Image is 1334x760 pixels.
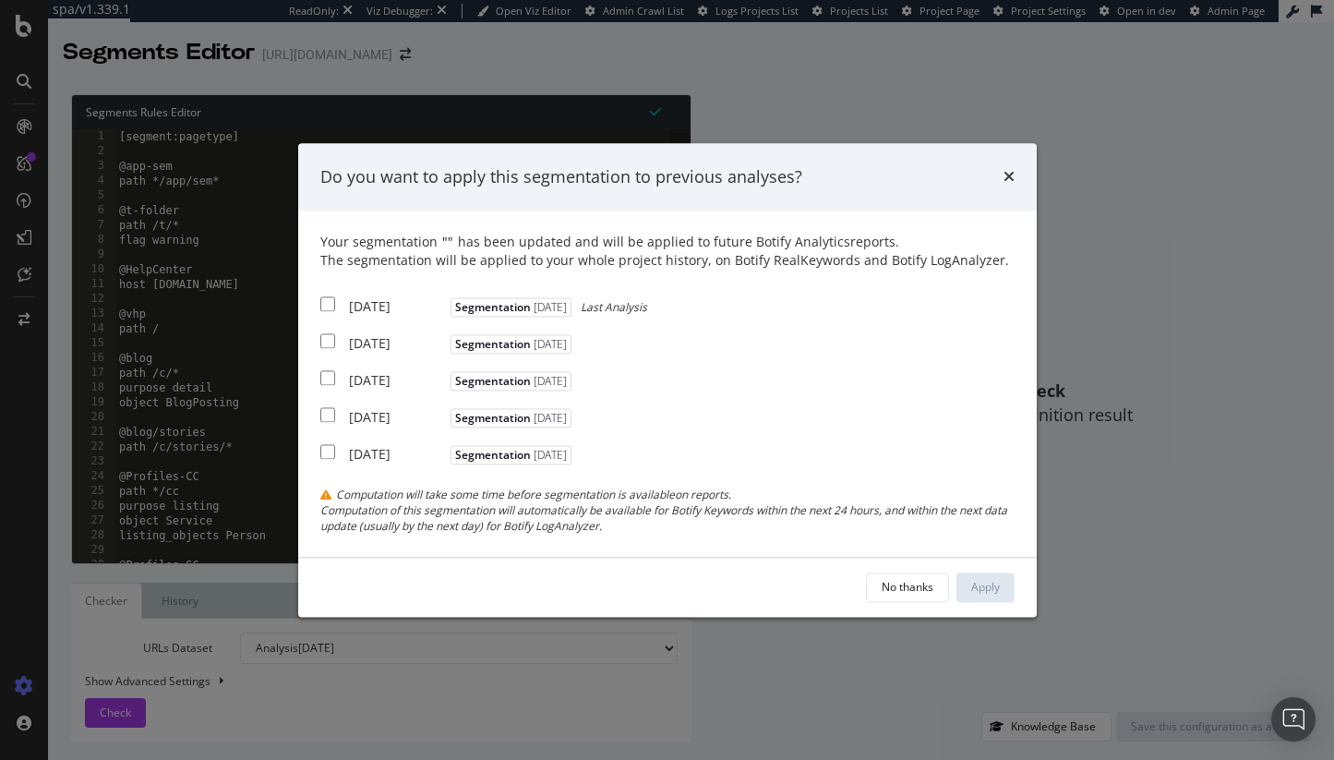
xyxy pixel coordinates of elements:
div: [DATE] [349,372,446,391]
span: Last Analysis [581,300,647,316]
div: [DATE] [349,298,446,317]
span: Segmentation [451,372,571,392]
div: Do you want to apply this segmentation to previous analyses? [320,165,802,189]
span: Segmentation [451,335,571,355]
div: [DATE] [349,335,446,354]
div: No thanks [882,579,933,595]
span: [DATE] [531,337,567,353]
div: The segmentation will be applied to your whole project history, on Botify RealKeywords and Botify... [320,252,1015,271]
div: Open Intercom Messenger [1271,697,1316,742]
span: Segmentation [451,409,571,428]
span: Segmentation [451,446,571,465]
div: modal [298,143,1037,617]
span: [DATE] [531,300,567,316]
div: Your segmentation has been updated and will be applied to future Botify Analytics reports. [320,234,1015,271]
span: [DATE] [531,448,567,464]
button: No thanks [866,573,949,602]
span: [DATE] [531,374,567,390]
div: times [1004,165,1015,189]
div: Computation of this segmentation will automatically be available for Botify Keywords within the n... [320,503,1015,535]
span: Segmentation [451,298,571,318]
span: Computation will take some time before segmentation is available on reports. [336,488,731,503]
span: [DATE] [531,411,567,427]
div: Apply [971,579,1000,595]
span: " " [442,234,453,251]
div: [DATE] [349,446,446,464]
div: [DATE] [349,409,446,428]
button: Apply [956,573,1015,602]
